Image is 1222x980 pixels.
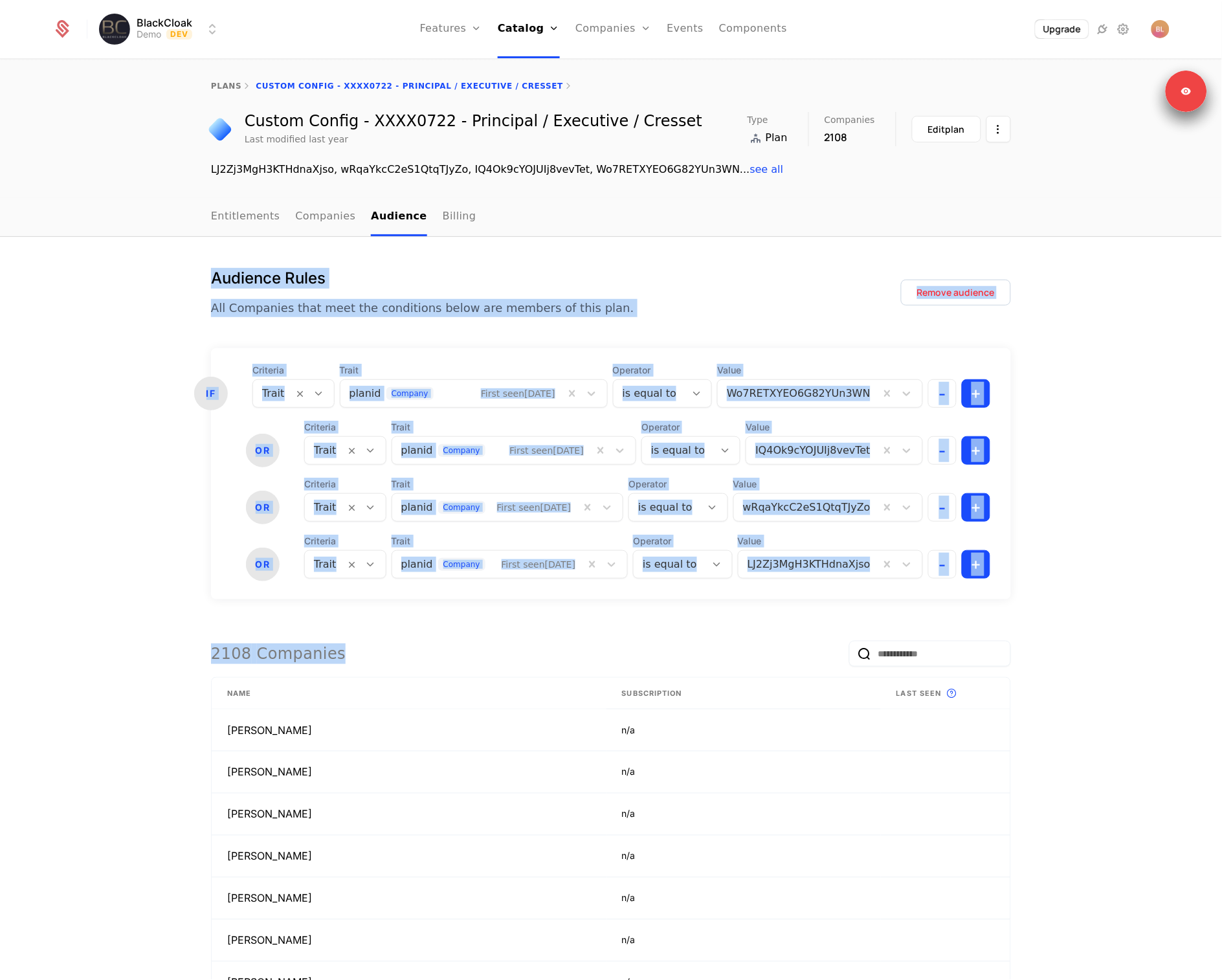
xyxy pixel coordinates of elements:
div: n/a [622,808,865,821]
button: Select action [986,116,1011,142]
button: - [928,550,957,579]
div: Remove audience [917,286,995,299]
h1: Audience Rules [211,268,634,289]
div: IF [194,377,228,410]
span: Criteria [304,478,386,491]
div: Last modified last year [245,133,348,146]
a: Companies [296,198,356,236]
img: BlackCloak [99,14,130,45]
span: Type [748,115,768,124]
span: Operator [633,535,732,548]
button: Select environment [103,15,221,43]
a: Integrations [1094,21,1110,37]
div: n/a [622,892,865,905]
button: + [962,436,990,465]
div: OR [246,491,280,524]
span: Operator [641,421,740,434]
span: Criteria [252,364,335,377]
button: + [962,379,990,408]
button: Open user button [1151,20,1170,38]
p: All Companies that meet the conditions below are members of this plan. [211,299,634,317]
span: Value [746,421,923,434]
a: Entitlements [211,198,280,236]
span: Operator [628,478,728,491]
span: Trait [392,478,624,491]
a: Settings [1115,21,1131,37]
div: n/a [622,766,865,779]
span: Value [717,364,923,377]
button: + [962,550,990,579]
span: BlackCloak [137,17,192,28]
div: n/a [622,934,865,947]
td: [PERSON_NAME] [212,836,606,878]
div: n/a [622,724,865,737]
img: Bill Legue [1151,20,1170,38]
span: Criteria [304,421,386,434]
button: Editplan [912,116,981,142]
td: [PERSON_NAME] [212,794,606,836]
th: Name [212,678,606,709]
span: Operator [613,364,712,377]
div: 2108 Companies [211,643,346,664]
span: Criteria [304,535,386,548]
td: [PERSON_NAME] [212,709,606,752]
a: Billing [443,198,476,236]
span: Dev [166,29,193,39]
div: Demo [137,28,161,41]
div: OR [246,434,280,467]
span: Value [738,535,923,548]
span: Trait [392,535,628,548]
span: Trait [392,421,637,434]
span: Last seen [896,688,942,699]
div: n/a [622,850,865,863]
ul: Choose Sub Page [211,198,476,236]
td: [PERSON_NAME] [212,752,606,794]
div: LJ2Zj3MgH3KTHdnaXjso, wRqaYkcC2eS1QtqTJyZo, IQ4Ok9cYOJUIj8vevTet, Wo7RETXYEO6G82YUn3WN ... [211,162,1011,177]
button: - [928,379,957,408]
nav: Main [211,198,1011,236]
button: Upgrade [1036,20,1089,38]
span: Value [733,478,923,491]
th: Subscription [606,678,881,709]
button: + [962,493,990,522]
button: - [928,493,957,522]
span: Plan [766,130,788,146]
span: Companies [825,115,875,124]
div: 2108 [825,129,875,145]
td: [PERSON_NAME] [212,878,606,920]
td: [PERSON_NAME] [212,920,606,962]
span: Trait [340,364,608,377]
span: see all [750,163,784,175]
div: Edit plan [928,123,965,136]
button: - [928,436,957,465]
div: OR [246,548,280,581]
div: Custom Config - XXXX0722 - Principal / Executive / Cresset [245,113,702,129]
a: plans [211,82,241,91]
a: Audience [371,198,427,236]
button: Remove audience [901,280,1011,306]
